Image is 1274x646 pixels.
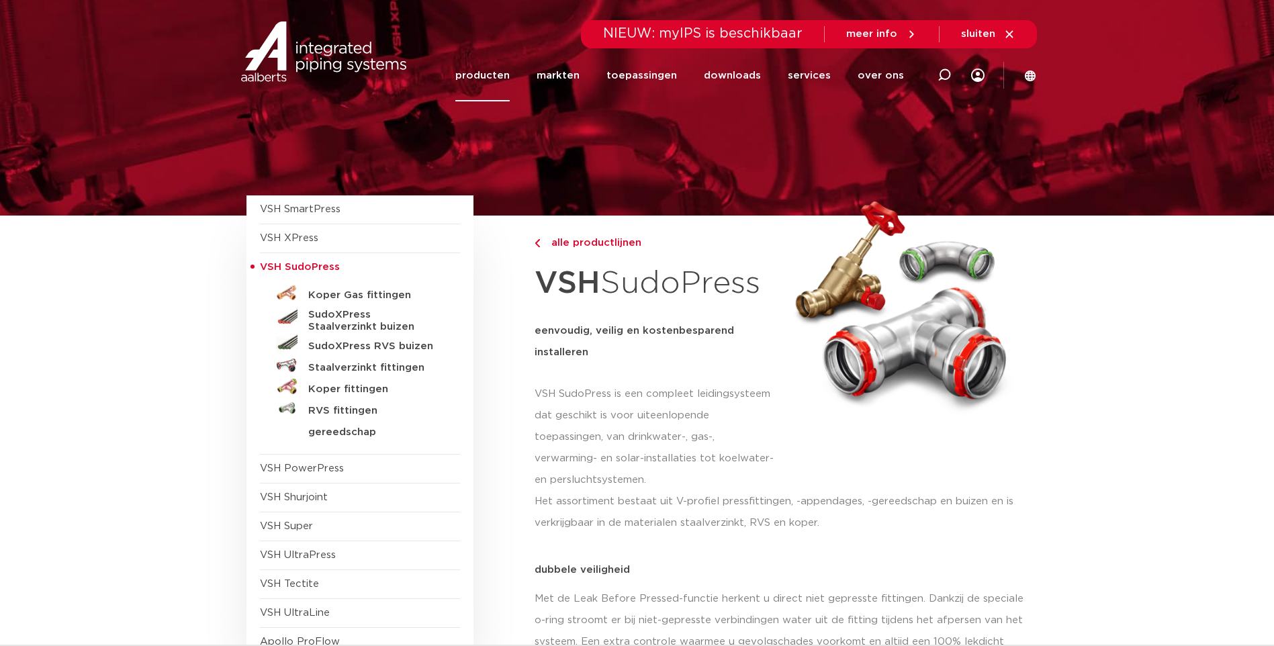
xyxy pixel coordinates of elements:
[535,491,1028,534] p: Het assortiment bestaat uit V-profiel pressfittingen, -appendages, -gereedschap en buizen en is v...
[260,492,328,502] a: VSH Shurjoint
[308,383,441,396] h5: Koper fittingen
[308,362,441,374] h5: Staalverzinkt fittingen
[260,262,340,272] span: VSH SudoPress
[260,608,330,618] a: VSH UltraLine
[535,239,540,248] img: chevron-right.svg
[260,579,319,589] a: VSH Tectite
[455,50,510,101] a: producten
[535,383,778,491] p: VSH SudoPress is een compleet leidingsysteem dat geschikt is voor uiteenlopende toepassingen, van...
[537,50,580,101] a: markten
[961,28,1015,40] a: sluiten
[788,50,831,101] a: services
[260,463,344,473] a: VSH PowerPress
[535,235,778,251] a: alle productlijnen
[260,419,460,441] a: gereedschap
[535,326,734,357] strong: eenvoudig, veilig en kostenbesparend installeren
[846,29,897,39] span: meer info
[260,398,460,419] a: RVS fittingen
[260,355,460,376] a: Staalverzinkt fittingen
[260,233,318,243] a: VSH XPress
[606,50,677,101] a: toepassingen
[260,333,460,355] a: SudoXPress RVS buizen
[260,282,460,304] a: Koper Gas fittingen
[308,426,441,439] h5: gereedschap
[308,309,441,333] h5: SudoXPress Staalverzinkt buizen
[260,304,460,333] a: SudoXPress Staalverzinkt buizen
[603,27,803,40] span: NIEUW: myIPS is beschikbaar
[543,238,641,248] span: alle productlijnen
[260,550,336,560] a: VSH UltraPress
[846,28,917,40] a: meer info
[704,50,761,101] a: downloads
[535,565,1028,575] p: dubbele veiligheid
[535,258,778,310] h1: SudoPress
[260,521,313,531] a: VSH Super
[535,268,600,299] strong: VSH
[455,50,904,101] nav: Menu
[308,340,441,353] h5: SudoXPress RVS buizen
[858,50,904,101] a: over ons
[961,29,995,39] span: sluiten
[260,204,340,214] a: VSH SmartPress
[308,405,441,417] h5: RVS fittingen
[308,289,441,302] h5: Koper Gas fittingen
[260,376,460,398] a: Koper fittingen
